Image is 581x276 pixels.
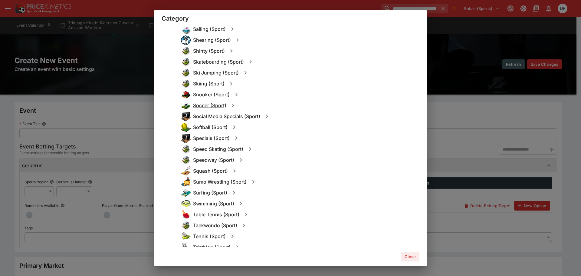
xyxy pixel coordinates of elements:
[181,122,191,132] img: softball.png
[193,157,234,163] h6: Speedway (Sport)
[181,177,191,187] img: sumo.png
[193,201,234,207] h6: Swimming (Sport)
[193,168,228,174] h6: Squash (Sport)
[181,111,191,121] img: specials.png
[193,70,239,76] h6: Ski Jumping (Sport)
[181,101,191,110] img: soccer.png
[154,10,427,27] div: Category
[401,252,419,261] button: Close
[193,124,228,131] h6: Softball (Sport)
[193,113,260,120] h6: Social Media Specials (Sport)
[193,91,230,98] h6: Snooker (Sport)
[181,133,191,143] img: specials.png
[181,166,191,176] img: squash.png
[193,135,230,141] h6: Specials (Sport)
[193,102,226,109] h6: Soccer (Sport)
[193,233,226,240] h6: Tennis (Sport)
[181,46,191,56] img: other.png
[181,221,191,230] img: other.png
[181,242,191,252] img: triathlon.png
[181,199,191,208] img: swimming.png
[193,81,225,87] h6: Skiing (Sport)
[193,179,247,185] h6: Sumo Wrestling (Sport)
[193,26,226,32] h6: Sailing (Sport)
[181,188,191,198] img: surfing.png
[181,155,191,165] img: other.png
[181,210,191,219] img: table_tennis.png
[181,24,191,34] img: sailing.png
[181,35,191,45] img: shearing.png
[181,231,191,241] img: tennis.png
[193,146,243,152] h6: Speed Skating (Sport)
[181,79,191,88] img: other.png
[193,59,244,65] h6: Skateboarding (Sport)
[193,37,231,43] h6: Shearing (Sport)
[193,211,239,218] h6: Table Tennis (Sport)
[193,222,237,229] h6: Taekwondo (Sport)
[181,57,191,67] img: other.png
[193,190,227,196] h6: Surfing (Sport)
[193,48,225,54] h6: Shinty (Sport)
[181,90,191,99] img: snooker.png
[181,68,191,78] img: other.png
[193,244,231,251] h6: Triathlon (Sport)
[181,144,191,154] img: other.png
